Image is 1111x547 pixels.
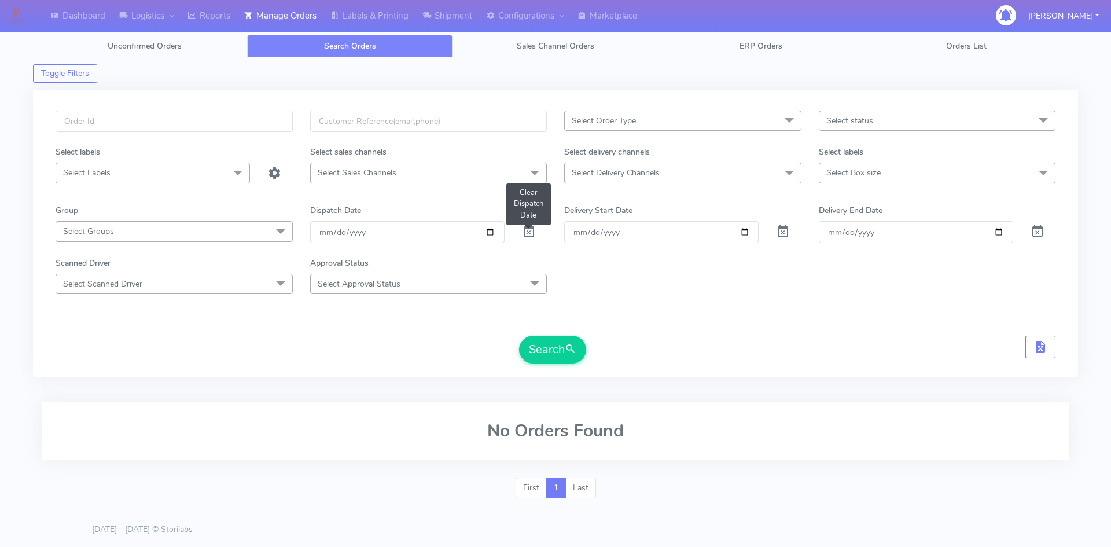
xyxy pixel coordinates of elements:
[56,204,78,216] label: Group
[819,146,863,158] label: Select labels
[108,41,182,52] span: Unconfirmed Orders
[324,41,376,52] span: Search Orders
[310,111,547,132] input: Customer Reference(email,phone)
[318,278,400,289] span: Select Approval Status
[56,146,100,158] label: Select labels
[572,167,660,178] span: Select Delivery Channels
[56,421,1055,440] h2: No Orders Found
[826,115,873,126] span: Select status
[63,167,111,178] span: Select Labels
[572,115,636,126] span: Select Order Type
[519,336,586,364] button: Search
[42,35,1069,57] ul: Tabs
[56,257,111,269] label: Scanned Driver
[63,226,114,237] span: Select Groups
[517,41,594,52] span: Sales Channel Orders
[564,146,650,158] label: Select delivery channels
[546,478,566,498] a: 1
[1020,4,1108,28] button: [PERSON_NAME]
[826,167,881,178] span: Select Box size
[310,257,369,269] label: Approval Status
[740,41,782,52] span: ERP Orders
[318,167,396,178] span: Select Sales Channels
[564,204,632,216] label: Delivery Start Date
[310,204,361,216] label: Dispatch Date
[63,278,142,289] span: Select Scanned Driver
[819,204,882,216] label: Delivery End Date
[946,41,987,52] span: Orders List
[33,64,97,83] button: Toggle Filters
[56,111,293,132] input: Order Id
[310,146,387,158] label: Select sales channels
